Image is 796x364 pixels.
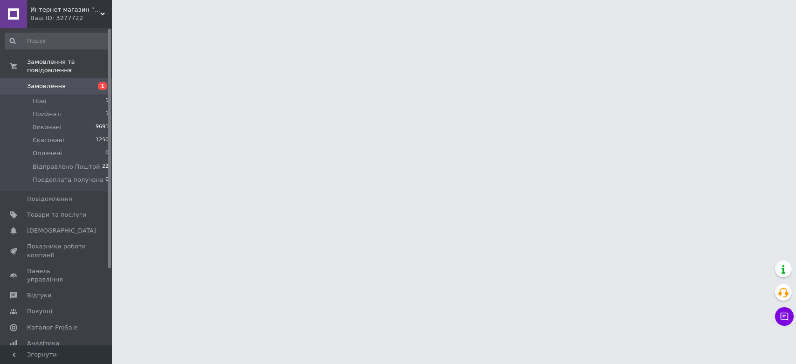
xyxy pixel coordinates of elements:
span: Прийняті [33,110,62,118]
span: 22 [102,163,109,171]
span: Панель управління [27,267,86,284]
span: Покупці [27,307,52,316]
span: Предоплата получена [33,176,104,184]
span: Аналітика [27,339,59,348]
span: 9691 [96,123,109,131]
input: Пошук [5,33,110,49]
span: Замовлення [27,82,66,90]
span: Оплачені [33,149,62,158]
span: Интернет магазин "Світ Клейонки" [30,6,100,14]
span: 1 [98,82,107,90]
span: 1 [105,97,109,105]
button: Чат з покупцем [775,307,794,326]
span: 1 [105,110,109,118]
span: Товари та послуги [27,211,86,219]
span: Повідомлення [27,195,72,203]
span: Замовлення та повідомлення [27,58,112,75]
span: Скасовані [33,136,64,144]
span: Відправлено Поштой [33,163,100,171]
span: 0 [105,176,109,184]
span: [DEMOGRAPHIC_DATA] [27,227,96,235]
span: Показники роботи компанії [27,242,86,259]
span: Нові [33,97,46,105]
div: Ваш ID: 3277722 [30,14,112,22]
span: Відгуки [27,291,51,300]
span: Каталог ProSale [27,323,77,332]
span: 1250 [96,136,109,144]
span: Виконані [33,123,62,131]
span: 0 [105,149,109,158]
